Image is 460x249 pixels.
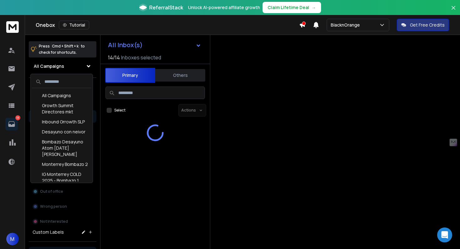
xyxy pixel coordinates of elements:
[331,22,362,28] p: BlacknOrange
[410,22,445,28] p: Get Free Credits
[36,21,299,29] div: Onebox
[108,54,120,61] span: 14 / 14
[121,54,161,61] h3: Inboxes selected
[39,43,85,56] p: Press to check for shortcuts.
[312,4,316,11] span: →
[6,233,19,245] span: M
[105,68,155,83] button: Primary
[32,169,91,186] div: IG Monterrey COLD 2025 - Bombazo 1
[59,21,89,29] button: Tutorial
[155,68,205,82] button: Others
[437,227,452,242] div: Open Intercom Messenger
[32,91,91,101] div: All Campaigns
[32,117,91,127] div: Inbound Grrowth SLP
[32,159,91,169] div: Monterrey Bombazo 2
[32,137,91,159] div: Bombazo Desayuno Atom [DATE][PERSON_NAME]
[34,63,64,69] h1: All Campaigns
[15,115,20,120] p: 13
[29,83,96,92] h3: Filters
[149,4,183,11] span: ReferralStack
[33,229,64,235] h3: Custom Labels
[32,127,91,137] div: Desayuno con neivor
[51,42,79,50] span: Cmd + Shift + k
[263,2,321,13] button: Claim Lifetime Deal
[108,42,143,48] h1: All Inbox(s)
[188,4,260,11] p: Unlock AI-powered affiliate growth
[32,101,91,117] div: Growth Summit Directores mkt
[449,4,457,19] button: Close banner
[114,108,125,113] label: Select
